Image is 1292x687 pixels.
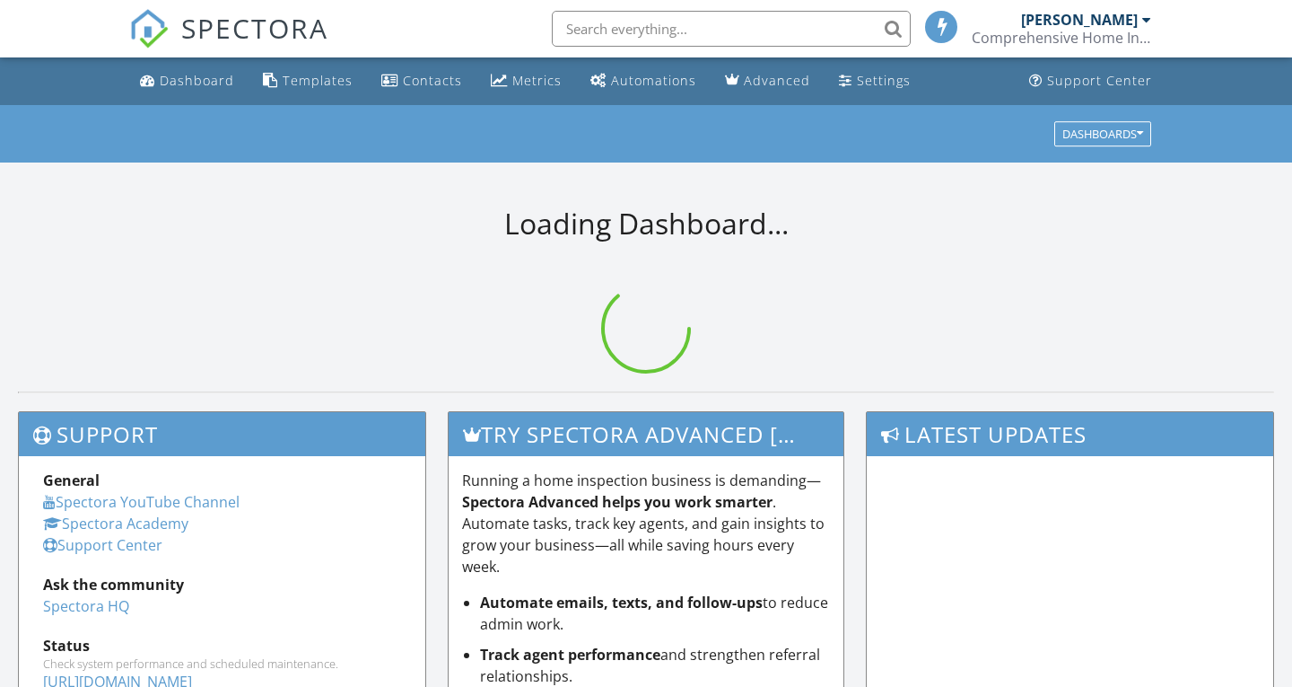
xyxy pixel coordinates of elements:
[43,656,401,671] div: Check system performance and scheduled maintenance.
[403,72,462,89] div: Contacts
[972,29,1151,47] div: Comprehensive Home Inspection Services Inc.
[43,514,188,533] a: Spectora Academy
[374,65,469,98] a: Contacts
[133,65,241,98] a: Dashboard
[1021,11,1138,29] div: [PERSON_NAME]
[462,492,773,512] strong: Spectora Advanced helps you work smarter
[480,644,831,687] li: and strengthen referral relationships.
[43,535,162,555] a: Support Center
[462,470,831,577] p: Running a home inspection business is demanding— . Automate tasks, track key agents, and gain ins...
[857,72,911,89] div: Settings
[19,412,425,456] h3: Support
[1054,121,1151,146] button: Dashboards
[484,65,569,98] a: Metrics
[256,65,360,98] a: Templates
[718,65,817,98] a: Advanced
[552,11,911,47] input: Search everything...
[43,596,129,616] a: Spectora HQ
[480,593,763,612] strong: Automate emails, texts, and follow-ups
[160,72,234,89] div: Dashboard
[129,24,328,62] a: SPECTORA
[43,574,401,595] div: Ask the community
[1047,72,1152,89] div: Support Center
[43,635,401,656] div: Status
[129,9,169,48] img: The Best Home Inspection Software - Spectora
[181,9,328,47] span: SPECTORA
[744,72,810,89] div: Advanced
[832,65,918,98] a: Settings
[1022,65,1159,98] a: Support Center
[283,72,353,89] div: Templates
[43,492,240,512] a: Spectora YouTube Channel
[1062,128,1143,140] div: Dashboards
[583,65,703,98] a: Automations (Basic)
[449,412,844,456] h3: Try spectora advanced [DATE]
[611,72,696,89] div: Automations
[512,72,562,89] div: Metrics
[480,592,831,635] li: to reduce admin work.
[867,412,1273,456] h3: Latest Updates
[43,471,100,490] strong: General
[480,645,660,665] strong: Track agent performance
